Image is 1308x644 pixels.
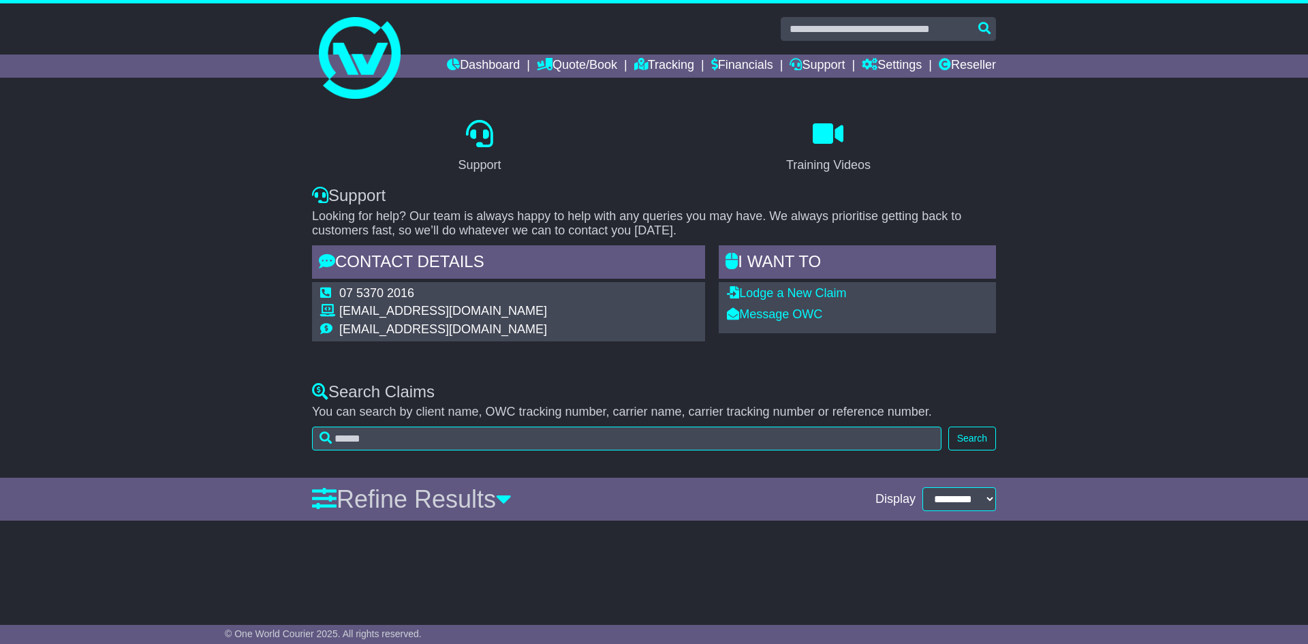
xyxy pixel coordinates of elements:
[634,55,694,78] a: Tracking
[449,115,510,179] a: Support
[862,55,922,78] a: Settings
[711,55,773,78] a: Financials
[312,485,512,513] a: Refine Results
[339,322,547,337] td: [EMAIL_ADDRESS][DOMAIN_NAME]
[447,55,520,78] a: Dashboard
[225,628,422,639] span: © One World Courier 2025. All rights reserved.
[312,245,705,282] div: Contact Details
[786,156,871,174] div: Training Videos
[727,307,822,321] a: Message OWC
[537,55,617,78] a: Quote/Book
[339,286,547,305] td: 07 5370 2016
[312,186,996,206] div: Support
[777,115,879,179] a: Training Videos
[875,492,916,507] span: Display
[339,304,547,322] td: [EMAIL_ADDRESS][DOMAIN_NAME]
[458,156,501,174] div: Support
[939,55,996,78] a: Reseller
[727,286,846,300] a: Lodge a New Claim
[312,209,996,239] p: Looking for help? Our team is always happy to help with any queries you may have. We always prior...
[790,55,845,78] a: Support
[948,427,996,450] button: Search
[312,405,996,420] p: You can search by client name, OWC tracking number, carrier name, carrier tracking number or refe...
[312,382,996,402] div: Search Claims
[719,245,996,282] div: I WANT to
